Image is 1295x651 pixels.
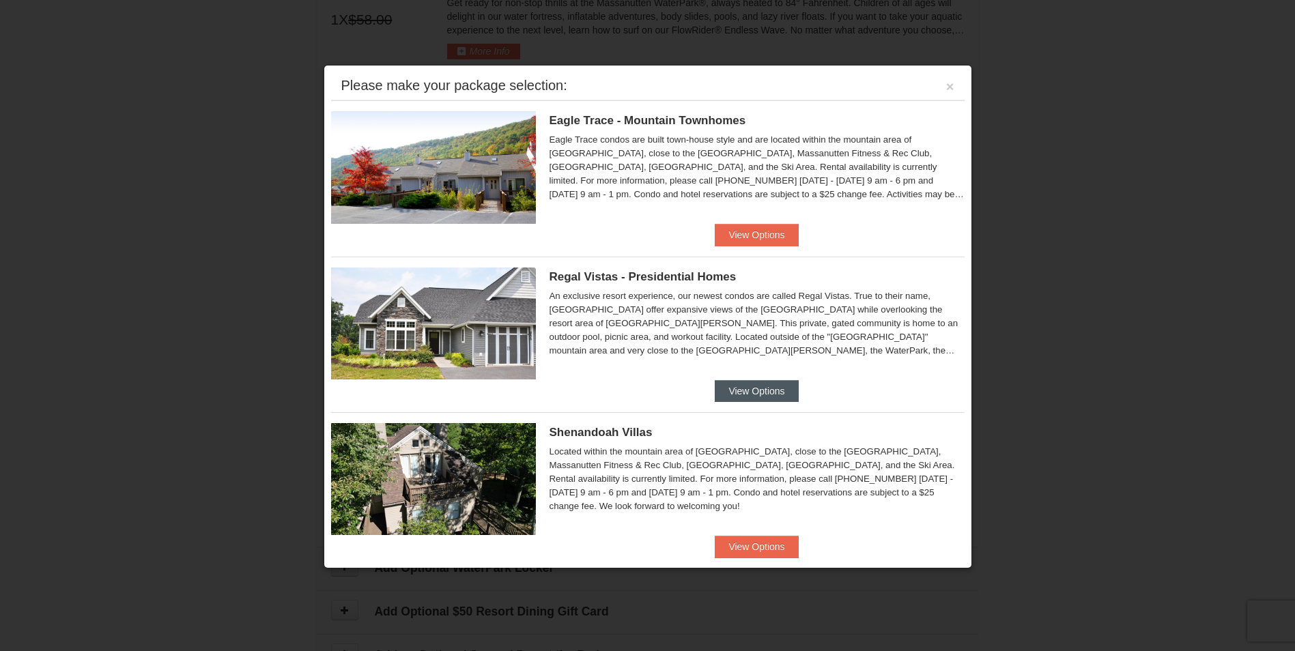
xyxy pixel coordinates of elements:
[550,114,746,127] span: Eagle Trace - Mountain Townhomes
[550,270,737,283] span: Regal Vistas - Presidential Homes
[715,380,798,402] button: View Options
[331,423,536,535] img: 19219019-2-e70bf45f.jpg
[715,536,798,558] button: View Options
[715,224,798,246] button: View Options
[550,445,965,513] div: Located within the mountain area of [GEOGRAPHIC_DATA], close to the [GEOGRAPHIC_DATA], Massanutte...
[341,78,567,92] div: Please make your package selection:
[946,80,954,93] button: ×
[550,289,965,358] div: An exclusive resort experience, our newest condos are called Regal Vistas. True to their name, [G...
[331,267,536,379] img: 19218991-1-902409a9.jpg
[550,426,653,439] span: Shenandoah Villas
[550,133,965,201] div: Eagle Trace condos are built town-house style and are located within the mountain area of [GEOGRA...
[331,111,536,223] img: 19218983-1-9b289e55.jpg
